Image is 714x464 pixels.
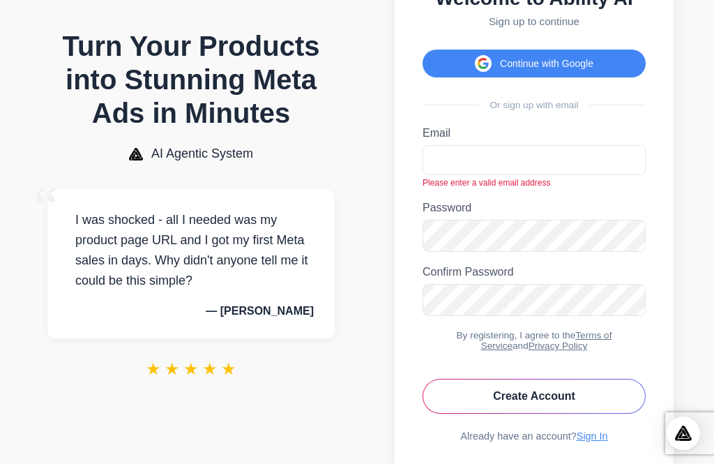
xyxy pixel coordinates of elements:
span: ★ [202,359,218,379]
button: Continue with Google [423,50,646,77]
label: Email [423,127,646,140]
div: Or sign up with email [423,100,646,110]
h1: Turn Your Products into Stunning Meta Ads in Minutes [47,29,335,130]
span: “ [33,175,59,239]
button: Create Account [423,379,646,414]
div: Please enter a valid email address [423,178,646,188]
span: ★ [183,359,199,379]
a: Privacy Policy [529,340,588,351]
p: Sign up to continue [423,15,646,27]
span: ★ [146,359,161,379]
div: Already have an account? [423,431,646,442]
div: Open Intercom Messenger [667,417,700,450]
img: AI Agentic System Logo [129,148,143,160]
div: By registering, I agree to the and [423,330,646,351]
a: Terms of Service [481,330,612,351]
span: AI Agentic System [151,147,253,161]
label: Confirm Password [423,266,646,278]
p: — [PERSON_NAME] [68,305,314,317]
p: I was shocked - all I needed was my product page URL and I got my first Meta sales in days. Why d... [68,210,314,290]
label: Password [423,202,646,214]
span: ★ [221,359,236,379]
a: Sign In [577,431,608,442]
span: ★ [165,359,180,379]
